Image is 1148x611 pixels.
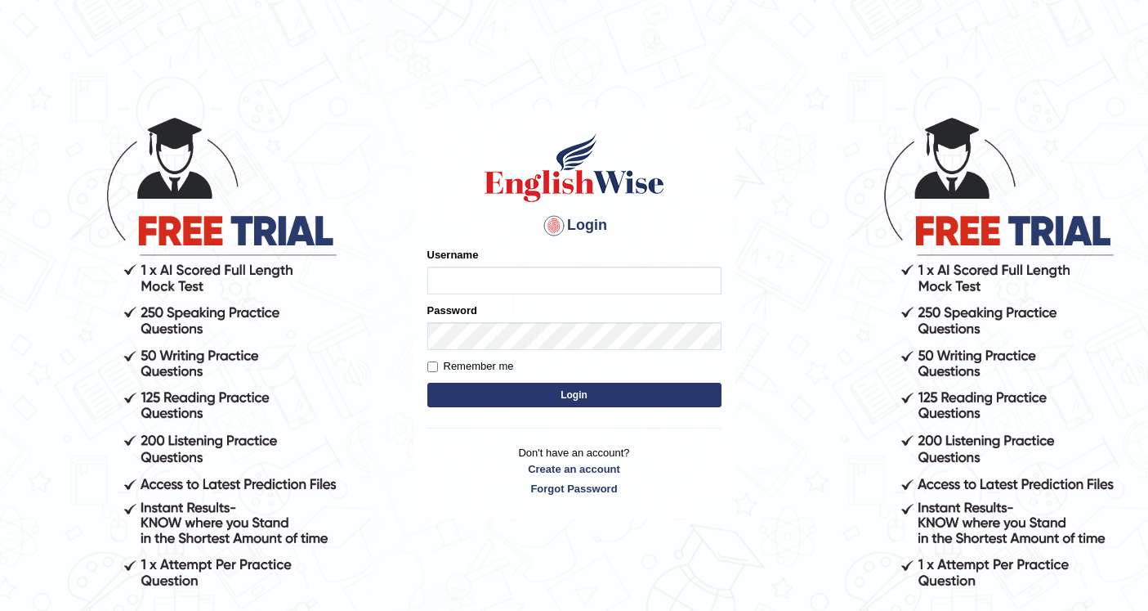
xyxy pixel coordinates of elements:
img: Logo of English Wise sign in for intelligent practice with AI [481,131,668,204]
label: Password [427,303,477,318]
a: Create an account [427,461,721,477]
label: Username [427,247,479,263]
h4: Login [427,213,721,239]
p: Don't have an account? [427,445,721,496]
button: Login [427,383,721,407]
input: Remember me [427,362,438,372]
a: Forgot Password [427,481,721,496]
label: Remember me [427,358,514,375]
